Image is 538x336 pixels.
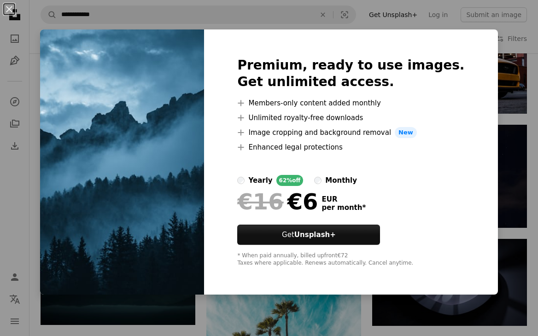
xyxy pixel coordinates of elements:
[237,98,464,109] li: Members-only content added monthly
[237,142,464,153] li: Enhanced legal protections
[237,252,464,267] div: * When paid annually, billed upfront €72 Taxes where applicable. Renews automatically. Cancel any...
[322,203,366,212] span: per month *
[325,175,357,186] div: monthly
[237,57,464,90] h2: Premium, ready to use images. Get unlimited access.
[40,29,204,295] img: premium_photo-1686729237226-0f2edb1e8970
[237,112,464,123] li: Unlimited royalty-free downloads
[322,195,366,203] span: EUR
[237,127,464,138] li: Image cropping and background removal
[237,190,318,214] div: €6
[276,175,304,186] div: 62% off
[395,127,417,138] span: New
[237,190,283,214] span: €16
[294,231,336,239] strong: Unsplash+
[248,175,272,186] div: yearly
[237,177,245,184] input: yearly62%off
[237,225,380,245] button: GetUnsplash+
[314,177,322,184] input: monthly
